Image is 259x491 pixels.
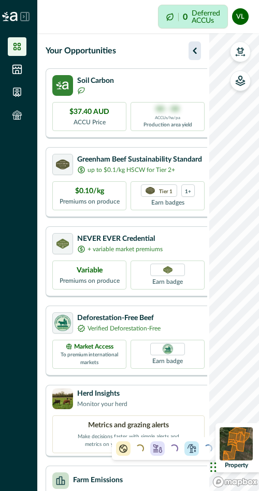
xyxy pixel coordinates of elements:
[77,234,163,244] p: NEVER EVER Credential
[46,45,116,57] p: Your Opportunities
[152,276,183,286] p: Earn badge
[77,313,161,324] p: Deforestation-Free Beef
[88,165,175,175] p: up to $0.1/kg HSCW for Tier 2+
[163,266,172,274] img: Greenham NEVER EVER certification badge
[88,324,161,333] p: Verified Deforestation-Free
[74,342,113,351] p: Market Access
[88,420,169,431] p: Metrics and grazing alerts
[56,239,69,249] img: certification logo
[74,118,106,127] p: ACCU Price
[152,355,183,366] p: Earn badge
[56,160,69,170] img: certification logo
[151,197,184,207] p: Earn badges
[156,104,179,115] p: 00 - 00
[220,427,253,460] img: property preview
[77,388,127,399] p: Herd Insights
[185,187,191,194] p: 1+
[159,187,172,194] p: Tier 1
[75,186,104,197] p: $0.10/kg
[77,154,202,165] p: Greenham Beef Sustainability Standard
[77,399,127,409] p: Monitor your herd
[181,184,195,197] div: more credentials avaialble
[59,351,120,367] p: To premium international markets
[2,12,18,21] img: Logo
[77,431,180,449] p: Make decisions faster with simple alerts and metrics on your livestock’s behaviour.
[155,115,180,121] p: ACCUs/ha/pa
[183,13,188,21] p: 0
[210,452,217,483] div: Drag
[69,107,109,118] p: $37.40 AUD
[88,244,163,254] p: + variable market premiums
[207,441,259,491] iframe: Chat Widget
[192,9,220,24] p: Deferred ACCUs
[60,197,120,206] p: Premiums on produce
[73,475,123,486] p: Farm Emissions
[232,4,249,29] button: vicente latag
[53,313,73,333] img: certification logo
[146,187,155,194] img: certification logo
[60,276,120,285] p: Premiums on produce
[77,265,103,276] p: Variable
[77,76,114,86] p: Soil Carbon
[162,343,174,355] img: DFB badge
[143,121,192,129] p: Production area yield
